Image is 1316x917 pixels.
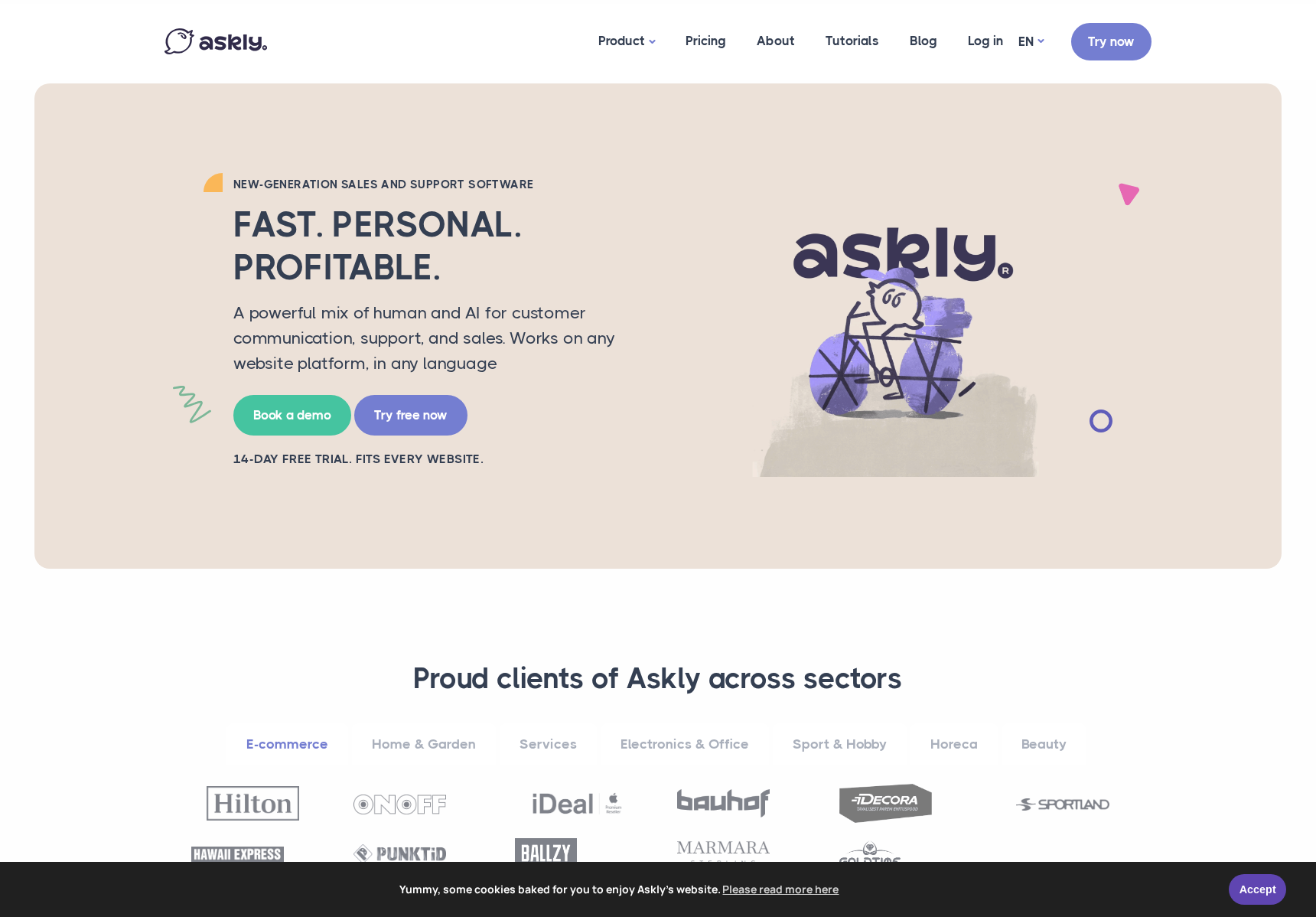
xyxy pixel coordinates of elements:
[531,785,624,821] img: Ideal
[500,723,597,765] a: Services
[353,844,446,863] img: Punktid
[839,840,901,866] img: Goldtime
[583,4,670,80] a: Product
[953,4,1018,78] a: Log in
[721,878,842,901] a: learn more about cookies
[354,395,467,436] a: Try free now
[233,177,631,192] h2: New-generation sales and support software
[184,661,1132,697] h3: Proud clients of Askly across sectors
[233,451,631,468] h2: 14-day free trial. Fits every website.
[677,841,770,865] img: Marmara Sterling
[910,723,998,765] a: Horeca
[677,789,770,817] img: Bauhof
[164,28,267,54] img: Askly
[353,795,446,814] img: OnOff
[1016,798,1109,811] img: Sportland
[601,723,769,765] a: Electronics & Office
[226,723,348,765] a: E-commerce
[773,723,907,765] a: Sport & Hobby
[1229,874,1286,905] a: Accept
[741,4,810,78] a: About
[233,300,631,376] p: A powerful mix of human and AI for customer communication, support, and sales. Works on any websi...
[810,4,894,78] a: Tutorials
[894,4,953,78] a: Blog
[654,175,1136,477] img: AI multilingual chat
[1071,23,1151,60] a: Try now
[352,723,496,765] a: Home & Garden
[191,847,284,861] img: Hawaii Express
[515,838,577,868] img: Ballzy
[22,878,1218,901] span: Yummy, some cookies baked for you to enjoy Askly's website.
[1002,723,1086,765] a: Beauty
[233,204,631,288] h2: Fast. Personal. Profitable.
[670,4,741,78] a: Pricing
[207,786,299,821] img: Hilton
[233,395,351,436] a: Book a demo
[1018,31,1044,53] a: EN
